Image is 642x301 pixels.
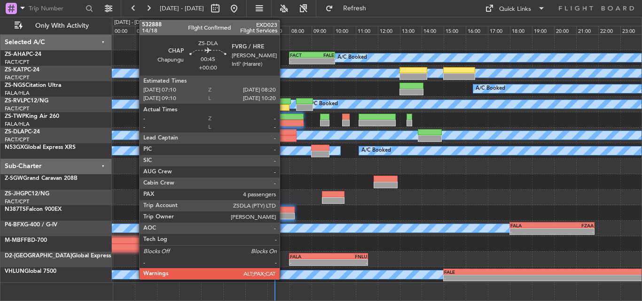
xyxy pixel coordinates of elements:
div: - [510,229,552,234]
a: ZS-RVLPC12/NG [5,98,48,104]
div: FAPE [253,192,272,197]
div: 07:00 [267,26,290,34]
span: ZS-NGS [5,83,25,88]
div: A/C Booked [361,144,391,158]
span: ZS-DLA [5,129,24,135]
div: 09:00 [312,26,334,34]
div: 12:00 [378,26,400,34]
a: N53GXGlobal Express XRS [5,145,76,150]
input: Trip Number [29,1,83,15]
div: 13:00 [400,26,422,34]
button: Refresh [321,1,377,16]
a: Z-SGWGrand Caravan 208B [5,176,78,181]
div: 08:00 [290,26,312,34]
div: 15:00 [444,26,466,34]
div: FALE [444,269,582,275]
a: FACT/CPT [5,74,29,81]
div: 18:00 [510,26,532,34]
div: FZAA [552,223,594,228]
span: [DATE] - [DATE] [160,4,204,13]
a: ZS-KATPC-24 [5,67,39,73]
span: D2-[GEOGRAPHIC_DATA] [5,253,72,259]
div: FALA [510,223,552,228]
a: ZS-DLAPC-24 [5,129,40,135]
span: ZS-AHA [5,52,26,57]
div: 21:00 [576,26,598,34]
a: VHLUNGlobal 7500 [5,269,56,274]
div: 00:00 [113,26,135,34]
div: 11:00 [356,26,378,34]
a: FALA/HLA [5,90,30,97]
div: - [552,229,594,234]
div: 05:00 [223,26,245,34]
div: 01:00 [135,26,157,34]
div: - [73,244,165,250]
div: EGCC [216,238,246,244]
span: ZS-TWP [5,114,25,119]
button: Only With Activity [10,18,102,33]
div: DTTA [187,238,216,244]
span: N53GX [5,145,24,150]
div: - [290,58,312,64]
div: DTTA [73,238,165,244]
span: Only With Activity [24,23,99,29]
div: FNLU [329,254,367,259]
div: A/C Booked [308,97,338,111]
div: 20:00 [554,26,576,34]
div: FACT [290,52,312,58]
a: FALA/HLA [5,121,30,128]
a: ZS-TWPKing Air 260 [5,114,59,119]
div: 03:00 [179,26,201,34]
a: FACT/CPT [5,59,29,66]
span: ZS-KAT [5,67,24,73]
div: FACT [235,192,253,197]
div: 16:00 [466,26,488,34]
a: N387TSFalcon 900EX [5,207,62,212]
a: FACT/CPT [5,198,29,205]
div: 17:00 [488,26,510,34]
span: Z-SGW [5,176,23,181]
div: 14:00 [422,26,444,34]
div: - [235,198,253,203]
a: P4-BFXG-400 / G-IV [5,222,57,228]
div: FALA [290,254,329,259]
div: A/C Booked [476,82,505,96]
div: Quick Links [499,5,531,14]
a: FACT/CPT [5,136,29,143]
a: M-MBFFBD-700 [5,238,47,243]
div: - [329,260,367,265]
div: 02:00 [157,26,179,34]
div: - [253,198,272,203]
button: Quick Links [480,1,550,16]
a: D2-[GEOGRAPHIC_DATA]Global Express [5,253,111,259]
div: 22:00 [598,26,620,34]
span: M-MBFF [5,238,27,243]
span: VHLUN [5,269,24,274]
div: - [187,244,216,250]
span: ZS-RVL [5,98,23,104]
span: Refresh [335,5,375,12]
div: 10:00 [334,26,356,34]
a: ZS-AHAPC-24 [5,52,41,57]
a: ZS-JHGPC12/NG [5,191,49,197]
span: P4-BFX [5,222,24,228]
div: [DATE] - [DATE] [114,19,150,27]
div: - [216,244,246,250]
div: - [444,275,582,281]
div: 04:00 [201,26,223,34]
span: ZS-JHG [5,191,24,197]
div: FALE [312,52,334,58]
div: - [290,260,329,265]
div: 06:00 [245,26,267,34]
div: A/C Booked [337,51,367,65]
div: 19:00 [532,26,554,34]
a: FACT/CPT [5,105,29,112]
span: N387TS [5,207,26,212]
div: - [312,58,334,64]
a: ZS-NGSCitation Ultra [5,83,61,88]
